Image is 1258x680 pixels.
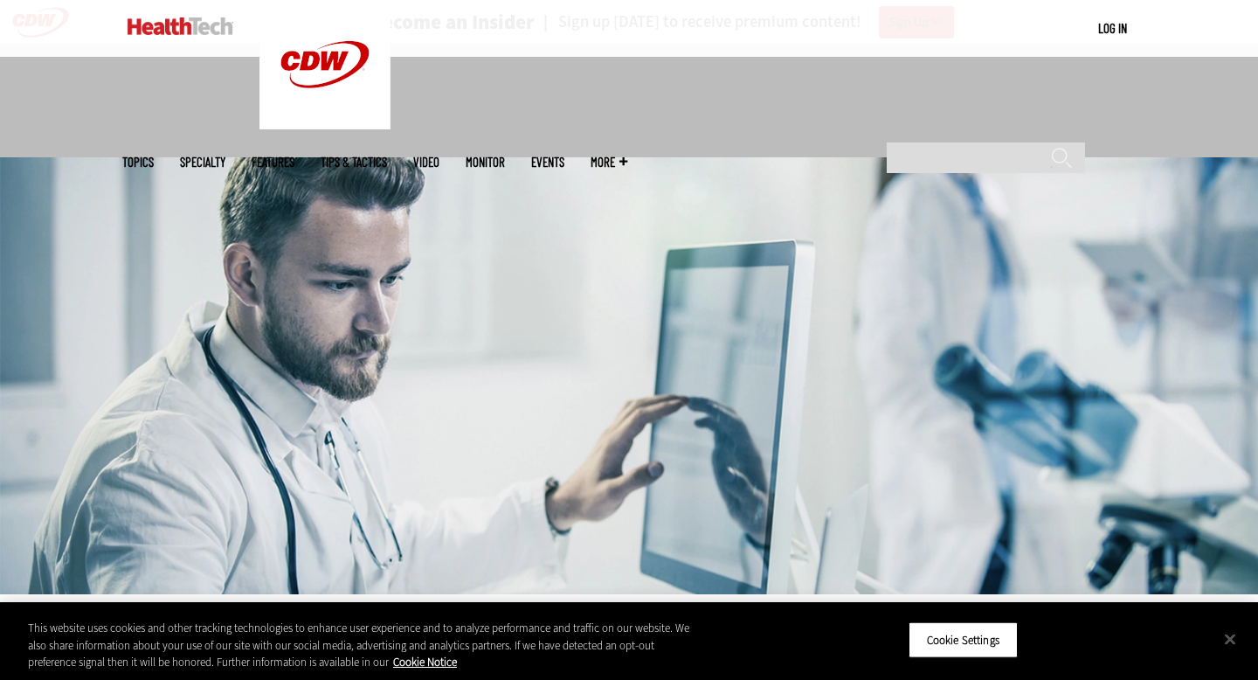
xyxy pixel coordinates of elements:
button: Cookie Settings [909,621,1018,658]
a: MonITor [466,156,505,169]
a: More information about your privacy [393,655,457,670]
div: This website uses cookies and other tracking technologies to enhance user experience and to analy... [28,620,692,671]
span: Specialty [180,156,225,169]
div: User menu [1098,19,1127,38]
a: Log in [1098,20,1127,36]
a: Tips & Tactics [321,156,387,169]
img: Home [128,17,233,35]
a: Video [413,156,439,169]
a: Features [252,156,294,169]
span: Topics [122,156,154,169]
a: Events [531,156,564,169]
a: CDW [259,115,391,134]
button: Close [1211,620,1249,658]
span: More [591,156,627,169]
